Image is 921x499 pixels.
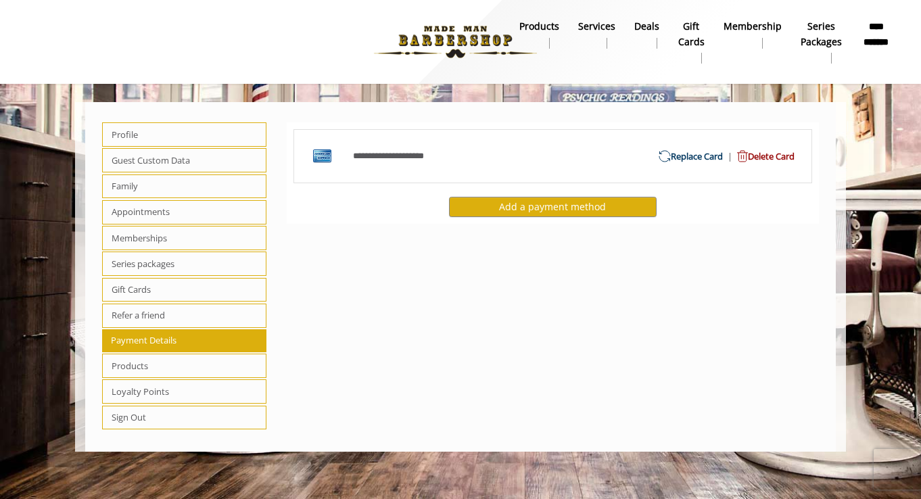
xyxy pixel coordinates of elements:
[578,19,615,34] b: Services
[724,19,782,34] b: Membership
[102,148,266,172] span: Guest Custom Data
[102,200,266,224] span: Appointments
[732,149,795,164] span: help you to delete card
[791,17,851,67] a: Series packagesSeries packages
[625,17,669,52] a: DealsDeals
[102,379,266,404] span: Loyalty Points
[552,149,805,164] div: |
[311,145,333,167] img: AMEX
[499,200,606,213] span: Add a payment method
[362,5,548,79] img: Made Man Barbershop logo
[102,406,266,430] span: Sign Out
[634,19,659,34] b: Deals
[519,19,559,34] b: products
[102,329,266,352] span: Payment Details
[569,17,625,52] a: ServicesServices
[510,17,569,52] a: Productsproducts
[659,149,728,164] span: Replace Card
[102,226,266,250] span: Memberships
[102,174,266,199] span: Family
[801,19,842,49] b: Series packages
[102,252,266,276] span: Series packages
[102,304,266,328] span: Refer a friend
[659,150,671,162] img: help you to replace card
[678,19,705,49] b: gift cards
[102,354,266,378] span: Products
[102,122,266,147] span: Profile
[102,278,266,302] span: Gift Cards
[669,17,714,67] a: Gift cardsgift cards
[449,197,657,216] div: Add a payment method
[714,17,791,52] a: MembershipMembership
[737,150,748,162] img: help you to delete card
